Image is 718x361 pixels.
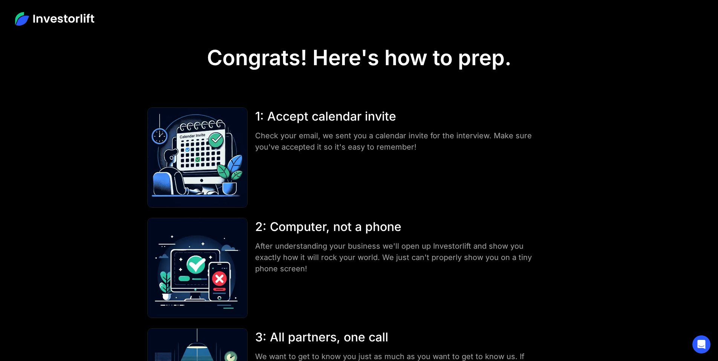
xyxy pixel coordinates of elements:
[255,130,539,153] div: Check your email, we sent you a calendar invite for the interview. Make sure you've accepted it s...
[255,240,539,274] div: After understanding your business we'll open up Investorlift and show you exactly how it will roc...
[255,107,539,125] div: 1: Accept calendar invite
[255,218,539,236] div: 2: Computer, not a phone
[255,328,539,346] div: 3: All partners, one call
[207,45,511,70] h1: Congrats! Here's how to prep.
[692,335,710,353] div: Open Intercom Messenger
